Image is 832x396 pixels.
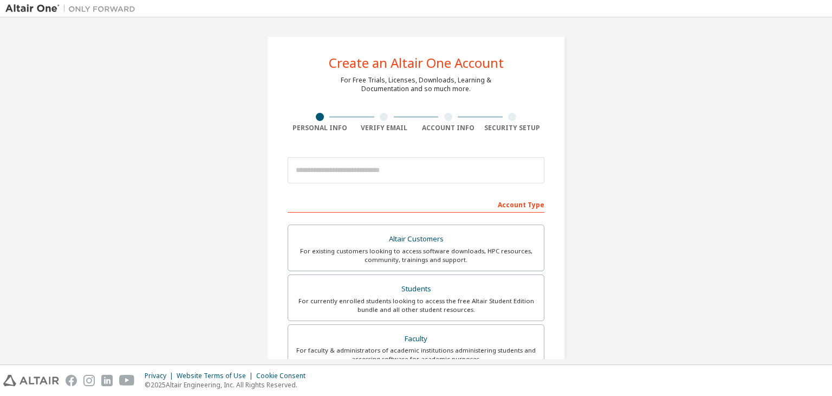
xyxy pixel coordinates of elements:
p: © 2025 Altair Engineering, Inc. All Rights Reserved. [145,380,312,389]
div: For Free Trials, Licenses, Downloads, Learning & Documentation and so much more. [341,76,491,93]
div: Students [295,282,537,297]
img: altair_logo.svg [3,375,59,386]
img: linkedin.svg [101,375,113,386]
img: facebook.svg [66,375,77,386]
div: Create an Altair One Account [329,56,504,69]
div: For faculty & administrators of academic institutions administering students and accessing softwa... [295,346,537,363]
div: Cookie Consent [256,372,312,380]
div: Account Info [416,124,480,132]
div: Website Terms of Use [177,372,256,380]
div: For currently enrolled students looking to access the free Altair Student Edition bundle and all ... [295,297,537,314]
div: Faculty [295,331,537,347]
img: youtube.svg [119,375,135,386]
div: Personal Info [288,124,352,132]
div: Altair Customers [295,232,537,247]
div: For existing customers looking to access software downloads, HPC resources, community, trainings ... [295,247,537,264]
div: Security Setup [480,124,545,132]
div: Account Type [288,195,544,213]
img: Altair One [5,3,141,14]
div: Privacy [145,372,177,380]
div: Verify Email [352,124,417,132]
img: instagram.svg [83,375,95,386]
